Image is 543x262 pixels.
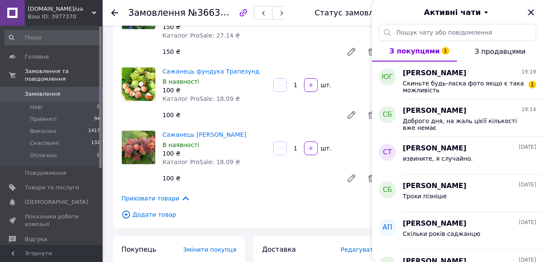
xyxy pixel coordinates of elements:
[319,81,332,89] div: шт.
[262,245,296,253] span: Доставка
[315,9,393,17] div: Статус замовлення
[403,106,466,116] span: [PERSON_NAME]
[475,47,525,56] span: З продавцями
[521,106,536,113] span: 19:14
[162,78,199,85] span: В наявності
[162,95,240,102] span: Каталог ProSale: 18.09 ₴
[159,172,339,184] div: 100 ₴
[121,194,190,203] span: Приховати товари
[188,7,249,18] span: №366312497
[30,139,59,147] span: Скасовані
[25,53,49,61] span: Головна
[372,99,543,137] button: СБ[PERSON_NAME]19:14Доброго дня, на жаль цієїї кількості вже немає
[403,144,466,153] span: [PERSON_NAME]
[526,7,536,18] button: Закрити
[403,80,524,94] span: Скиньте будь-ласка фото якщо є така можливість
[372,41,457,62] button: З покупцями1
[4,30,101,45] input: Пошук
[122,131,155,164] img: Сажанець фундука Варшавський
[25,213,79,228] span: Показники роботи компанії
[30,103,42,111] span: Нові
[25,236,47,243] span: Відгуки
[91,139,100,147] span: 132
[319,144,332,153] div: шт.
[390,47,440,55] span: З покупцями
[383,223,392,233] span: Ап
[30,152,57,159] span: Оплачені
[403,155,473,162] span: извините, я случайно.
[343,43,360,60] a: Редагувати
[97,152,100,159] span: 0
[442,47,449,55] span: 1
[519,181,536,188] span: [DATE]
[111,9,118,17] div: Повернутися назад
[28,13,103,21] div: Ваш ID: 3977370
[25,68,103,83] span: Замовлення та повідомлення
[367,110,377,120] span: Видалити
[367,173,377,183] span: Видалити
[383,110,392,120] span: СБ
[372,212,543,250] button: Ап[PERSON_NAME][DATE]Скільки років саджанцю
[30,127,56,135] span: Виконані
[403,68,466,78] span: [PERSON_NAME]
[97,103,100,111] span: 0
[162,131,246,138] a: Сажанець [PERSON_NAME]
[162,86,266,94] div: 100 ₴
[403,219,466,229] span: [PERSON_NAME]
[383,147,392,157] span: СТ
[25,90,60,98] span: Замовлення
[343,170,360,187] a: Редагувати
[28,5,92,13] span: sadivnik.site/ua
[162,23,266,31] div: 150 ₴
[379,24,536,41] input: Пошук чату або повідомлення
[162,159,240,165] span: Каталог ProSale: 18.09 ₴
[121,245,156,253] span: Покупець
[519,144,536,151] span: [DATE]
[30,115,56,123] span: Прийняті
[457,41,543,62] button: З продавцями
[528,81,536,88] span: 1
[94,115,100,123] span: 94
[162,149,266,158] div: 100 ₴
[381,72,393,82] span: ЮГ
[403,230,480,237] span: Скільки років саджанцю
[367,47,377,57] span: Видалити
[341,246,377,253] span: Редагувати
[25,184,79,191] span: Товари та послуги
[159,109,339,121] div: 100 ₴
[183,246,236,253] span: Змінити покупця
[25,169,66,177] span: Повідомлення
[396,7,519,18] button: Активні чати
[162,141,199,148] span: В наявності
[159,46,339,58] div: 150 ₴
[128,8,186,18] span: Замовлення
[162,32,240,39] span: Каталог ProSale: 27.14 ₴
[424,7,481,18] span: Активні чати
[403,181,466,191] span: [PERSON_NAME]
[521,68,536,76] span: 19:19
[122,68,155,101] img: Сажанець фундука Трапезунд
[343,106,360,124] a: Редагувати
[383,185,392,195] span: СБ
[88,127,100,135] span: 1417
[121,210,377,219] span: Додати товар
[372,174,543,212] button: СБ[PERSON_NAME][DATE]Трохи пізніше
[372,137,543,174] button: СТ[PERSON_NAME][DATE]извините, я случайно.
[403,118,524,131] span: Доброго дня, на жаль цієїї кількості вже немає
[519,219,536,226] span: [DATE]
[162,68,260,75] a: Сажанець фундука Трапезунд
[403,193,447,200] span: Трохи пізніше
[372,62,543,99] button: ЮГ[PERSON_NAME]19:19Скиньте будь-ласка фото якщо є така можливість1
[25,198,88,206] span: [DEMOGRAPHIC_DATA]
